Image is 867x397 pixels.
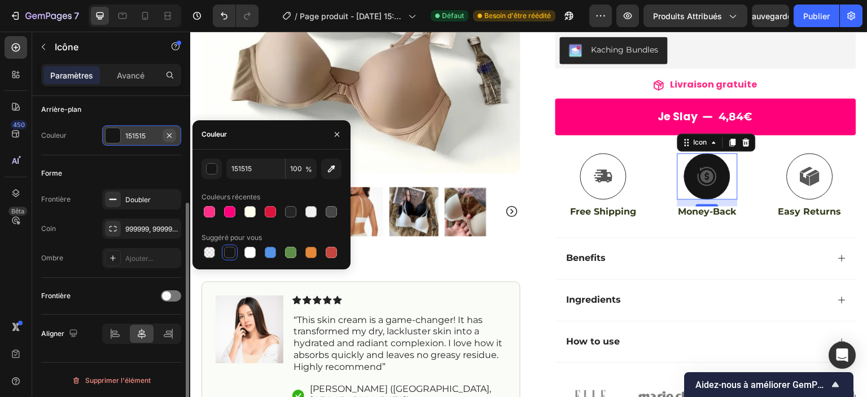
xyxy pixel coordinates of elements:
[653,11,722,21] font: Produits attribués
[747,11,795,21] font: Sauvegarder
[117,71,144,80] font: Avancé
[488,174,546,186] p: Money-Back
[41,105,81,114] font: Arrière-plan
[300,11,401,33] font: Page produit - [DATE] 15:53:50
[295,11,297,21] font: /
[803,11,830,21] font: Publier
[532,349,602,380] img: gempages_585173087742329691-e1117ebc-f1d3-430f-abe4-abc98ae42fba.png
[50,71,93,80] font: Paramètres
[794,5,839,27] button: Publier
[365,349,435,380] img: gempages_585173087742329691-abb736c4-ee92-43a3-926a-73187de0a417.png
[125,195,151,204] font: Doubler
[588,174,651,186] p: Easy Returns
[55,41,78,53] font: Icône
[202,130,227,138] font: Couleur
[41,131,67,139] font: Couleur
[528,77,563,93] div: 4,84€
[74,10,79,21] font: 7
[202,233,262,242] font: Suggéré pour vous
[449,349,519,380] img: gempages_585173087742329691-74c8c3e1-040f-4245-89a0-20a31165d1b4.png
[85,376,151,385] font: Supprimer l'élément
[401,12,468,24] div: Kaching Bundles
[226,159,285,179] input: Par exemple : FFFFFF
[365,67,666,103] button: Je slay
[376,221,416,233] p: Benefits
[41,169,62,177] font: Forme
[5,5,84,27] button: 7
[41,224,56,233] font: Coin
[213,5,259,27] div: Annuler/Rétablir
[643,5,747,27] button: Produits attribués
[379,12,392,25] img: KachingBundles.png
[41,329,64,338] font: Aligner
[41,195,71,203] font: Frontière
[829,342,856,369] div: Ouvrir Intercom Messenger
[480,47,567,59] p: Livraison gratuite
[315,173,329,186] button: Carousel Next Arrow
[695,379,842,390] font: Aidez-nous à améliorer GemPages !
[125,132,146,140] font: 151515
[202,193,260,201] font: Couleurs récentes
[695,378,842,391] button: Afficher l'enquête - Aidez-nous à améliorer GemPages !
[41,291,71,300] font: Frontière
[41,254,63,262] font: Ombre
[25,264,93,331] img: gempages_585173087742329691-baa29a38-ab59-4f63-a756-dbe799654485.png
[468,78,508,92] div: Je slay
[190,32,867,397] iframe: Zone de conception
[484,11,551,20] font: Besoin d'être réédité
[305,165,312,173] font: %
[442,11,464,20] font: Défaut
[13,121,25,129] font: 450
[616,349,686,380] img: gempages_585173087742329691-fe2602db-5abe-4168-a994-c050d3ca6484.png
[41,372,181,390] button: Supprimer l'élément
[125,254,153,263] font: Ajouter...
[380,174,446,186] p: Free Shipping
[11,207,24,215] font: Bêta
[55,40,151,54] p: Icône
[376,263,431,274] p: Ingredients
[120,352,315,376] p: [PERSON_NAME] ([GEOGRAPHIC_DATA], [GEOGRAPHIC_DATA])
[103,283,315,342] p: “This skin cream is a game-changer! It has transformed my dry, lackluster skin into a hydrated an...
[376,304,430,316] p: How to use
[752,5,789,27] button: Sauvegarder
[125,225,230,233] font: 999999, 999999, 999999, 999999
[370,5,478,32] button: Kaching Bundles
